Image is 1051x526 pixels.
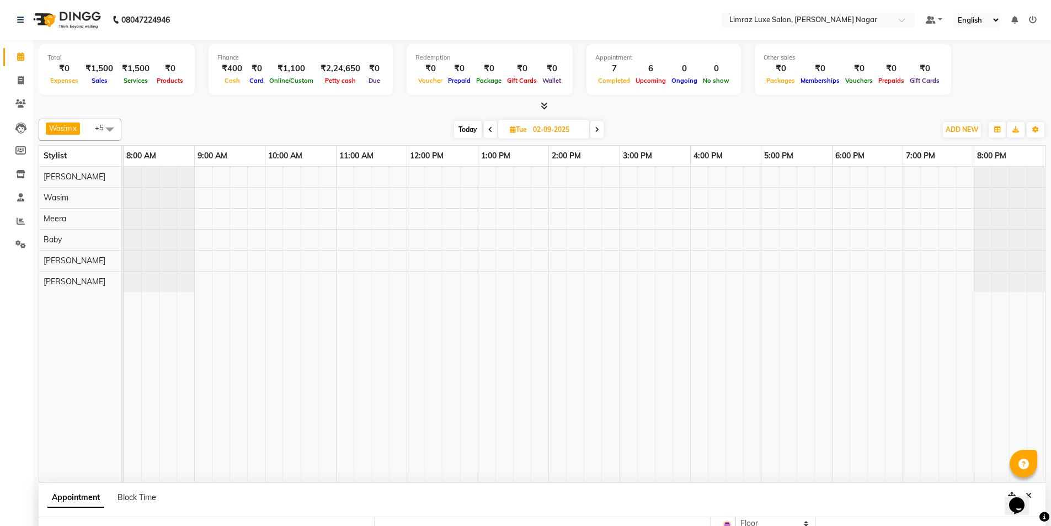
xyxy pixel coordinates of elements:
[121,77,151,84] span: Services
[365,62,384,75] div: ₹0
[907,62,942,75] div: ₹0
[415,53,564,62] div: Redemption
[540,77,564,84] span: Wallet
[266,62,316,75] div: ₹1,100
[798,77,842,84] span: Memberships
[44,256,105,265] span: [PERSON_NAME]
[907,77,942,84] span: Gift Cards
[366,77,383,84] span: Due
[118,62,154,75] div: ₹1,500
[247,77,266,84] span: Card
[47,77,81,84] span: Expenses
[195,148,230,164] a: 9:00 AM
[761,148,796,164] a: 5:00 PM
[974,148,1009,164] a: 8:00 PM
[620,148,655,164] a: 3:00 PM
[322,77,359,84] span: Petty cash
[798,62,842,75] div: ₹0
[124,148,159,164] a: 8:00 AM
[44,235,62,245] span: Baby
[540,62,564,75] div: ₹0
[764,77,798,84] span: Packages
[903,148,938,164] a: 7:00 PM
[44,151,67,161] span: Stylist
[473,62,504,75] div: ₹0
[669,77,700,84] span: Ongoing
[595,62,633,75] div: 7
[415,62,445,75] div: ₹0
[943,122,981,137] button: ADD NEW
[842,77,876,84] span: Vouchers
[44,193,68,203] span: Wasim
[549,148,584,164] a: 2:00 PM
[247,62,266,75] div: ₹0
[764,53,942,62] div: Other sales
[217,53,384,62] div: Finance
[633,62,669,75] div: 6
[445,77,473,84] span: Prepaid
[265,148,305,164] a: 10:00 AM
[876,77,907,84] span: Prepaids
[595,53,732,62] div: Appointment
[316,62,365,75] div: ₹2,24,650
[445,62,473,75] div: ₹0
[842,62,876,75] div: ₹0
[47,488,104,508] span: Appointment
[47,53,186,62] div: Total
[504,77,540,84] span: Gift Cards
[473,77,504,84] span: Package
[507,125,530,134] span: Tue
[266,77,316,84] span: Online/Custom
[72,124,77,132] a: x
[764,62,798,75] div: ₹0
[669,62,700,75] div: 0
[700,77,732,84] span: No show
[691,148,725,164] a: 4:00 PM
[89,77,110,84] span: Sales
[222,77,243,84] span: Cash
[833,148,867,164] a: 6:00 PM
[81,62,118,75] div: ₹1,500
[1005,482,1040,515] iframe: chat widget
[454,121,482,138] span: Today
[44,214,66,224] span: Meera
[504,62,540,75] div: ₹0
[28,4,104,35] img: logo
[407,148,446,164] a: 12:00 PM
[946,125,978,134] span: ADD NEW
[95,123,112,132] span: +5
[44,172,105,182] span: [PERSON_NAME]
[595,77,633,84] span: Completed
[121,4,170,35] b: 08047224946
[49,124,72,132] span: Wasim
[154,62,186,75] div: ₹0
[337,148,376,164] a: 11:00 AM
[700,62,732,75] div: 0
[633,77,669,84] span: Upcoming
[876,62,907,75] div: ₹0
[217,62,247,75] div: ₹400
[478,148,513,164] a: 1:00 PM
[154,77,186,84] span: Products
[44,277,105,286] span: [PERSON_NAME]
[118,492,156,502] span: Block Time
[415,77,445,84] span: Voucher
[47,62,81,75] div: ₹0
[530,121,585,138] input: 2025-09-02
